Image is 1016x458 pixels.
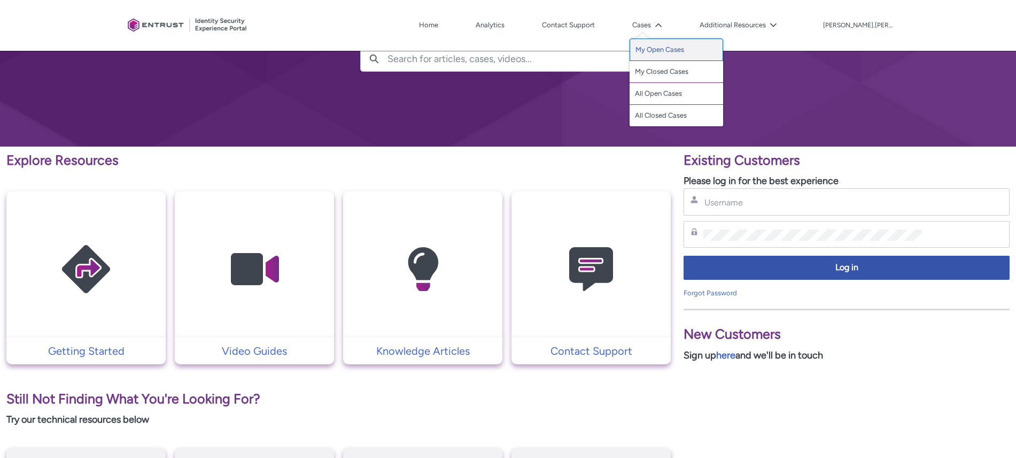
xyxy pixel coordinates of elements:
[630,39,723,61] a: My Open Cases
[716,349,735,361] a: here
[175,343,334,359] a: Video Guides
[684,289,737,297] a: Forgot Password
[473,17,507,33] a: Analytics, opens in new tab
[12,343,160,359] p: Getting Started
[372,212,474,327] img: Knowledge Articles
[387,47,656,71] input: Search for articles, cases, videos...
[684,150,1010,171] p: Existing Customers
[180,343,329,359] p: Video Guides
[517,343,665,359] p: Contact Support
[684,348,1010,363] p: Sign up and we'll be in touch
[204,212,305,327] img: Video Guides
[823,22,893,29] p: [PERSON_NAME].[PERSON_NAME]
[416,17,441,33] a: Home
[35,212,137,327] img: Getting Started
[6,150,671,171] p: Explore Resources
[6,389,671,409] p: Still Not Finding What You're Looking For?
[703,197,922,208] input: Username
[343,343,502,359] a: Knowledge Articles
[539,17,598,33] a: Contact Support
[348,343,497,359] p: Knowledge Articles
[6,343,166,359] a: Getting Started
[630,17,665,33] button: Cases
[361,47,387,71] button: Search
[630,83,723,105] a: All Open Cases
[697,17,780,33] button: Additional Resources
[511,343,671,359] a: Contact Support
[691,262,1003,274] span: Log in
[6,413,671,427] p: Try our technical resources below
[684,174,1010,188] p: Please log in for the best experience
[684,324,1010,345] p: New Customers
[630,61,723,83] a: My Closed Cases
[684,256,1010,280] button: Log in
[540,212,642,327] img: Contact Support
[630,105,723,126] a: All Closed Cases
[823,19,893,30] button: User Profile hank.hsu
